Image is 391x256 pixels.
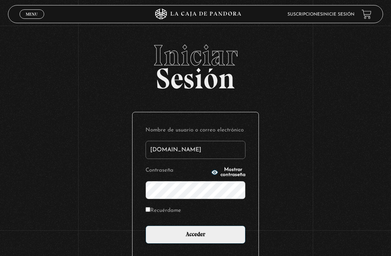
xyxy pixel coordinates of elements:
button: Mostrar contraseña [211,167,245,177]
a: Suscripciones [287,12,323,17]
input: Recuérdame [146,207,150,212]
span: Mostrar contraseña [220,167,245,177]
a: Inicie sesión [323,12,354,17]
label: Recuérdame [146,206,181,215]
span: Cerrar [24,18,41,23]
a: View your shopping cart [362,9,371,19]
h2: Sesión [8,41,383,87]
label: Nombre de usuario o correo electrónico [146,125,245,135]
input: Acceder [146,226,245,244]
label: Contraseña [146,165,209,175]
span: Iniciar [8,41,383,70]
span: Menu [26,12,38,16]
